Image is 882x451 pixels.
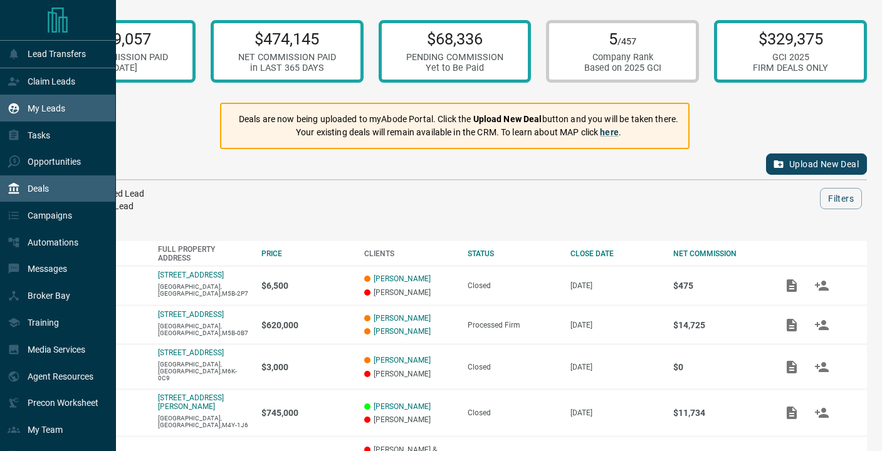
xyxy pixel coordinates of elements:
[158,348,224,357] a: [STREET_ADDRESS]
[374,314,431,323] a: [PERSON_NAME]
[570,281,661,290] p: [DATE]
[570,363,661,371] p: [DATE]
[777,408,807,417] span: Add / View Documents
[584,29,661,48] p: 5
[406,52,503,63] div: PENDING COMMISSION
[473,114,542,124] strong: Upload New Deal
[158,415,248,428] p: [GEOGRAPHIC_DATA],[GEOGRAPHIC_DATA],M4Y-1J6
[600,127,619,137] a: here
[468,363,558,371] div: Closed
[261,320,352,330] p: $620,000
[374,274,431,283] a: [PERSON_NAME]
[70,29,168,48] p: $279,057
[584,63,661,73] div: Based on 2025 GCI
[807,408,837,417] span: Match Clients
[158,323,248,336] p: [GEOGRAPHIC_DATA],[GEOGRAPHIC_DATA],M5B-0B7
[261,249,352,258] div: PRICE
[261,408,352,418] p: $745,000
[158,310,224,319] a: [STREET_ADDRESS]
[584,52,661,63] div: Company Rank
[807,362,837,371] span: Match Clients
[570,249,661,258] div: CLOSE DATE
[570,321,661,329] p: [DATE]
[468,281,558,290] div: Closed
[364,288,454,297] p: [PERSON_NAME]
[158,283,248,297] p: [GEOGRAPHIC_DATA],[GEOGRAPHIC_DATA],M5B-2P7
[673,320,764,330] p: $14,725
[406,63,503,73] div: Yet to Be Paid
[261,281,352,291] p: $6,500
[158,393,224,411] a: [STREET_ADDRESS][PERSON_NAME]
[766,153,867,175] button: Upload New Deal
[364,249,454,258] div: CLIENTS
[238,29,336,48] p: $474,145
[468,408,558,417] div: Closed
[239,113,678,126] p: Deals are now being uploaded to myAbode Portal. Click the button and you will be taken there.
[807,320,837,329] span: Match Clients
[777,281,807,289] span: Add / View Documents
[70,52,168,63] div: NET COMMISSION PAID
[468,321,558,329] div: Processed Firm
[70,63,168,73] div: in [DATE]
[777,320,807,329] span: Add / View Documents
[673,281,764,291] p: $475
[261,362,352,372] p: $3,000
[570,408,661,417] p: [DATE]
[374,356,431,365] a: [PERSON_NAME]
[364,370,454,378] p: [PERSON_NAME]
[238,63,336,73] div: in LAST 365 DAYS
[673,249,764,258] div: NET COMMISSION
[753,29,828,48] p: $329,375
[807,281,837,289] span: Match Clients
[238,52,336,63] div: NET COMMISSION PAID
[673,408,764,418] p: $11,734
[468,249,558,258] div: STATUS
[374,327,431,336] a: [PERSON_NAME]
[374,402,431,411] a: [PERSON_NAME]
[617,36,636,47] span: /457
[239,126,678,139] p: Your existing deals will remain available in the CRM. To learn about MAP click .
[158,271,224,279] a: [STREET_ADDRESS]
[753,63,828,73] div: FIRM DEALS ONLY
[777,362,807,371] span: Add / View Documents
[753,52,828,63] div: GCI 2025
[364,415,454,424] p: [PERSON_NAME]
[158,245,248,262] div: FULL PROPERTY ADDRESS
[820,188,862,209] button: Filters
[673,362,764,372] p: $0
[406,29,503,48] p: $68,336
[158,361,248,381] p: [GEOGRAPHIC_DATA],[GEOGRAPHIC_DATA],M6K-0C9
